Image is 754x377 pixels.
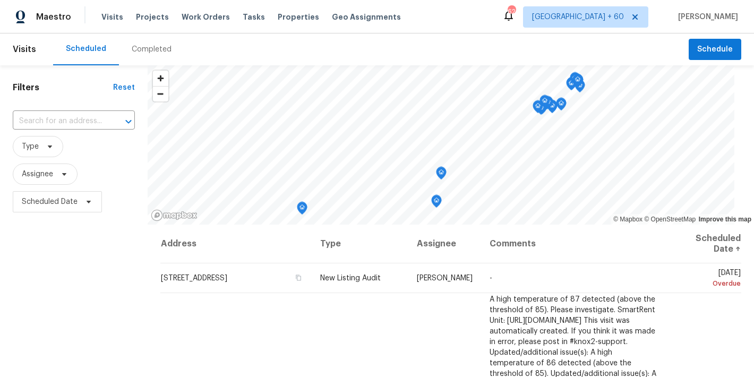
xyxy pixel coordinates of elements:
div: Scheduled [66,44,106,54]
span: Schedule [697,43,733,56]
div: Map marker [431,195,442,211]
div: Map marker [297,202,307,218]
h1: Filters [13,82,113,93]
button: Copy Address [294,273,303,282]
span: - [490,275,492,282]
div: Map marker [436,167,447,183]
span: New Listing Audit [320,275,381,282]
th: Type [312,225,409,263]
div: Map marker [543,96,553,113]
span: [PERSON_NAME] [674,12,738,22]
div: Map marker [575,80,585,96]
span: Maestro [36,12,71,22]
span: [DATE] [675,269,741,289]
span: [PERSON_NAME] [417,275,473,282]
span: Tasks [243,13,265,21]
th: Assignee [408,225,481,263]
span: Projects [136,12,169,22]
div: Map marker [556,98,567,114]
th: Scheduled Date ↑ [667,225,741,263]
span: Scheduled Date [22,196,78,207]
th: Address [160,225,312,263]
div: Map marker [573,74,584,91]
th: Comments [481,225,667,263]
div: Completed [132,44,172,55]
span: Visits [13,38,36,61]
button: Zoom in [153,71,168,86]
span: [GEOGRAPHIC_DATA] + 60 [532,12,624,22]
div: Map marker [572,74,583,90]
div: 629 [508,6,515,17]
div: Map marker [539,95,550,112]
div: Map marker [533,100,543,117]
span: Geo Assignments [332,12,401,22]
span: Visits [101,12,123,22]
span: Type [22,141,39,152]
span: Assignee [22,169,53,179]
button: Open [121,114,136,129]
div: Map marker [566,78,577,94]
a: Mapbox [613,216,642,223]
button: Zoom out [153,86,168,101]
a: Mapbox homepage [151,209,198,221]
span: Zoom out [153,87,168,101]
a: OpenStreetMap [644,216,696,223]
button: Schedule [689,39,741,61]
input: Search for an address... [13,113,105,130]
div: Map marker [570,72,580,89]
span: Work Orders [182,12,230,22]
canvas: Map [148,65,734,225]
div: Overdue [675,278,741,289]
div: Map marker [567,77,577,93]
div: Reset [113,82,135,93]
a: Improve this map [699,216,751,223]
span: [STREET_ADDRESS] [161,275,227,282]
span: Properties [278,12,319,22]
